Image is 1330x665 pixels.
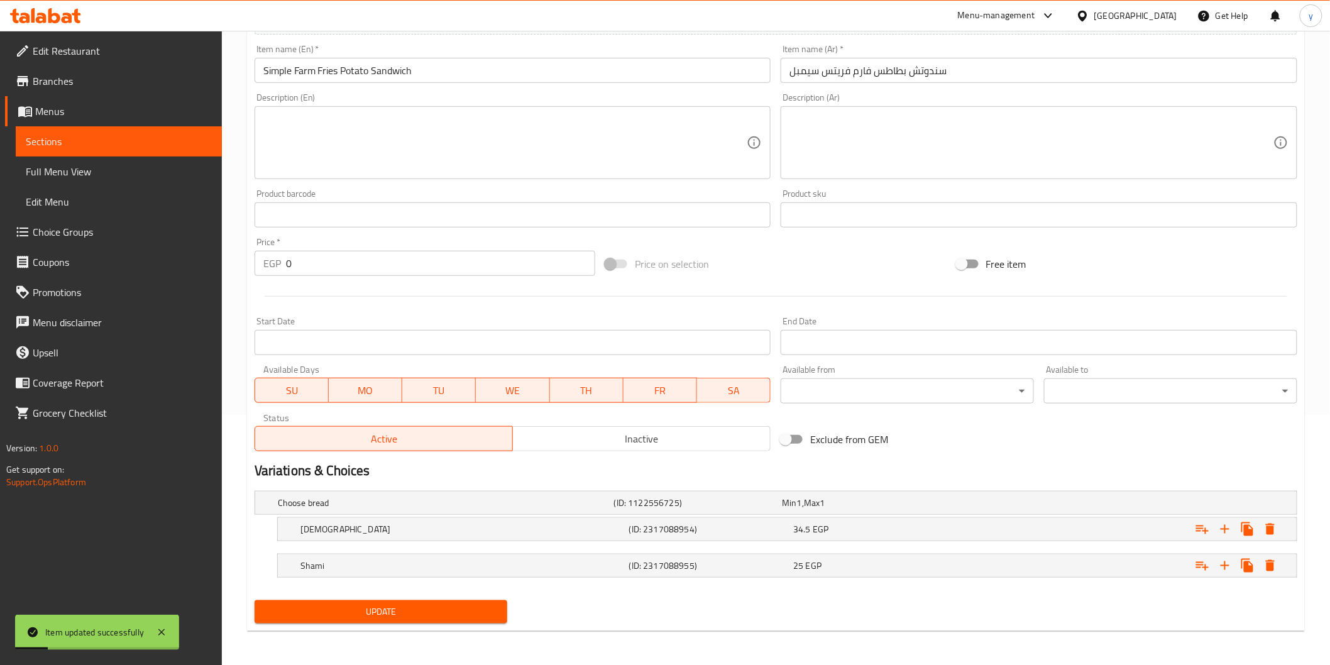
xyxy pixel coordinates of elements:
[810,432,888,447] span: Exclude from GEM
[793,558,803,574] span: 25
[629,523,789,536] h5: (ID: 2317088954)
[16,126,222,157] a: Sections
[781,202,1297,228] input: Please enter product sku
[39,440,58,456] span: 1.0.0
[6,461,64,478] span: Get support on:
[402,378,476,403] button: TU
[1191,554,1214,577] button: Add choice group
[278,518,1297,541] div: Expand
[820,495,825,511] span: 1
[45,625,144,639] div: Item updated successfully
[33,224,212,239] span: Choice Groups
[26,134,212,149] span: Sections
[300,559,624,572] h5: Shami
[255,600,508,624] button: Update
[260,382,324,400] span: SU
[33,255,212,270] span: Coupons
[33,285,212,300] span: Promotions
[26,194,212,209] span: Edit Menu
[5,398,222,428] a: Grocery Checklist
[33,315,212,330] span: Menu disclaimer
[255,58,771,83] input: Enter name En
[6,440,37,456] span: Version:
[1094,9,1177,23] div: [GEOGRAPHIC_DATA]
[550,378,624,403] button: TH
[16,157,222,187] a: Full Menu View
[286,251,595,276] input: Please enter price
[629,382,692,400] span: FR
[35,104,212,119] span: Menus
[5,368,222,398] a: Coverage Report
[702,382,766,400] span: SA
[5,217,222,247] a: Choice Groups
[958,8,1035,23] div: Menu-management
[697,378,771,403] button: SA
[263,256,281,271] p: EGP
[782,497,945,509] div: ,
[781,378,1034,404] div: ​
[614,497,778,509] h5: (ID: 1122556725)
[481,382,544,400] span: WE
[33,43,212,58] span: Edit Restaurant
[265,604,498,620] span: Update
[781,58,1297,83] input: Enter name Ar
[1309,9,1313,23] span: y
[255,202,771,228] input: Please enter product barcode
[5,277,222,307] a: Promotions
[624,378,697,403] button: FR
[1214,554,1236,577] button: Add new choice
[986,256,1026,272] span: Free item
[5,247,222,277] a: Coupons
[806,558,822,574] span: EGP
[5,338,222,368] a: Upsell
[782,495,796,511] span: Min
[629,559,789,572] h5: (ID: 2317088955)
[518,430,766,448] span: Inactive
[476,378,549,403] button: WE
[1259,554,1282,577] button: Delete Shami
[334,382,397,400] span: MO
[793,521,811,537] span: 34.5
[300,523,624,536] h5: [DEMOGRAPHIC_DATA]
[255,461,1297,480] h2: Variations & Choices
[5,307,222,338] a: Menu disclaimer
[1236,518,1259,541] button: Clone new choice
[407,382,471,400] span: TU
[33,375,212,390] span: Coverage Report
[813,521,828,537] span: EGP
[33,74,212,89] span: Branches
[635,256,709,272] span: Price on selection
[1191,518,1214,541] button: Add choice group
[804,495,820,511] span: Max
[33,345,212,360] span: Upsell
[278,497,609,509] h5: Choose bread
[5,96,222,126] a: Menus
[1044,378,1297,404] div: ​
[26,164,212,179] span: Full Menu View
[255,426,513,451] button: Active
[33,405,212,420] span: Grocery Checklist
[255,492,1297,514] div: Expand
[1214,518,1236,541] button: Add new choice
[1259,518,1282,541] button: Delete Syrian
[5,66,222,96] a: Branches
[6,474,86,490] a: Support.OpsPlatform
[255,378,329,403] button: SU
[512,426,771,451] button: Inactive
[16,187,222,217] a: Edit Menu
[5,36,222,66] a: Edit Restaurant
[555,382,618,400] span: TH
[329,378,402,403] button: MO
[797,495,802,511] span: 1
[278,554,1297,577] div: Expand
[260,430,508,448] span: Active
[1236,554,1259,577] button: Clone new choice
